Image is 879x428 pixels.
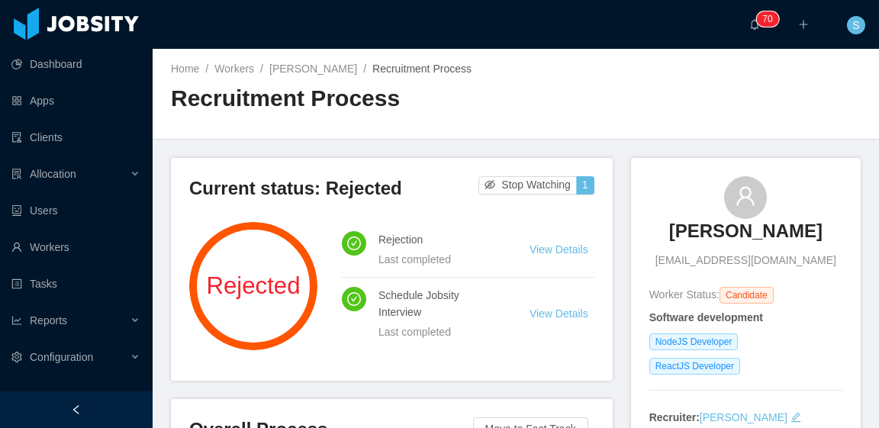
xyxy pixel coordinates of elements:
i: icon: setting [11,352,22,362]
a: icon: userWorkers [11,232,140,262]
a: icon: profileTasks [11,269,140,299]
a: [PERSON_NAME] [269,63,357,75]
i: icon: check-circle [347,237,361,250]
span: / [205,63,208,75]
a: icon: auditClients [11,122,140,153]
i: icon: user [735,185,756,207]
span: NodeJS Developer [649,333,739,350]
h3: Current status: Rejected [189,176,478,201]
i: icon: plus [798,19,809,30]
div: Last completed [378,323,493,340]
a: [PERSON_NAME] [669,219,823,253]
a: [PERSON_NAME] [700,411,787,423]
span: Reports [30,314,67,327]
span: Recruitment Process [372,63,472,75]
a: View Details [530,307,588,320]
div: Last completed [378,251,493,268]
span: ReactJS Developer [649,358,740,375]
a: icon: pie-chartDashboard [11,49,140,79]
span: Worker Status: [649,288,720,301]
a: View Details [530,243,588,256]
span: [EMAIL_ADDRESS][DOMAIN_NAME] [655,253,836,269]
p: 7 [762,11,768,27]
span: / [260,63,263,75]
span: Configuration [30,351,93,363]
strong: Software development [649,311,763,323]
a: Home [171,63,199,75]
i: icon: solution [11,169,22,179]
span: / [363,63,366,75]
span: S [852,16,859,34]
h4: Schedule Jobsity Interview [378,287,493,320]
sup: 70 [756,11,778,27]
p: 0 [768,11,773,27]
a: icon: appstoreApps [11,85,140,116]
strong: Recruiter: [649,411,700,423]
i: icon: line-chart [11,315,22,326]
h3: [PERSON_NAME] [669,219,823,243]
i: icon: bell [749,19,760,30]
h4: Rejection [378,231,493,248]
span: Allocation [30,168,76,180]
i: icon: check-circle [347,292,361,306]
a: icon: robotUsers [11,195,140,226]
span: Candidate [720,287,774,304]
span: Rejected [189,274,317,298]
i: icon: edit [790,412,801,423]
h2: Recruitment Process [171,83,516,114]
button: 1 [576,176,594,195]
button: icon: eye-invisibleStop Watching [478,176,577,195]
a: Workers [214,63,254,75]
